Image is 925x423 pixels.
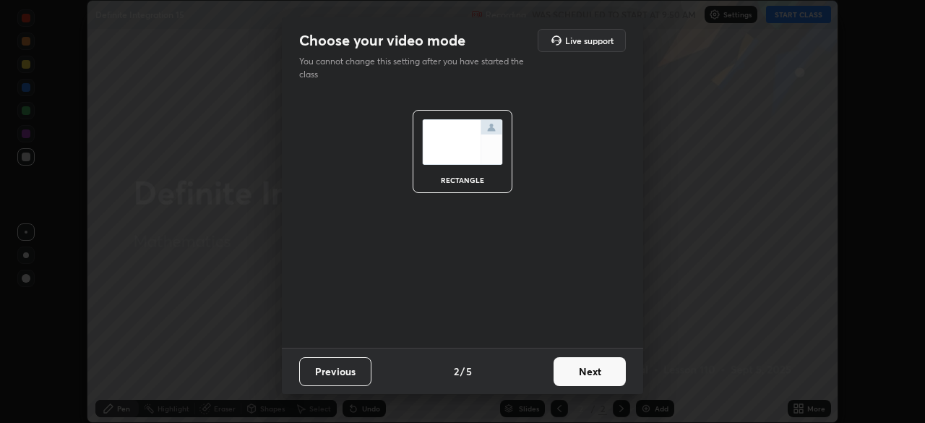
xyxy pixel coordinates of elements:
[422,119,503,165] img: normalScreenIcon.ae25ed63.svg
[299,55,533,81] p: You cannot change this setting after you have started the class
[565,36,614,45] h5: Live support
[454,364,459,379] h4: 2
[299,357,371,386] button: Previous
[466,364,472,379] h4: 5
[434,176,491,184] div: rectangle
[460,364,465,379] h4: /
[554,357,626,386] button: Next
[299,31,465,50] h2: Choose your video mode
